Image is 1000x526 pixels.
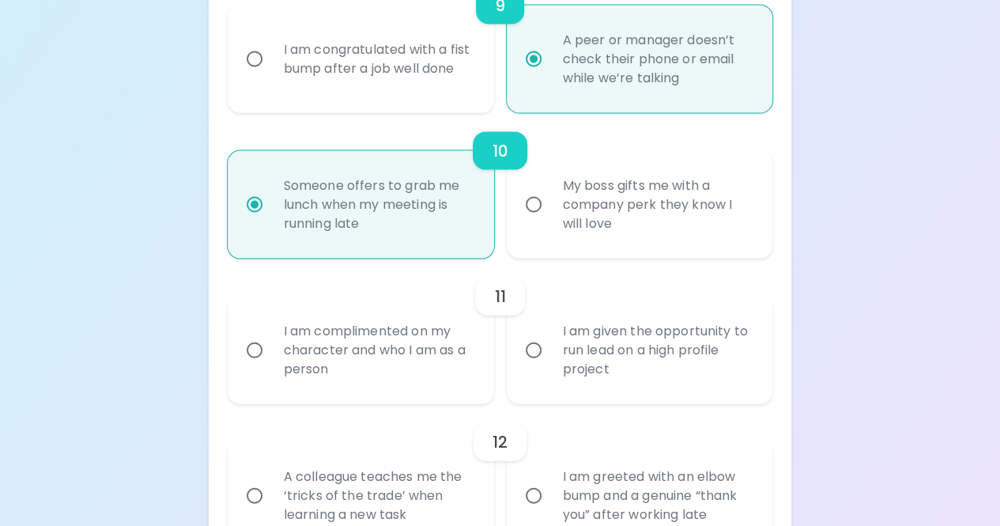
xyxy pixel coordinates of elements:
div: I am complimented on my character and who I am as a person [271,303,485,398]
h6: 11 [494,284,505,309]
div: A peer or manager doesn’t check their phone or email while we’re talking [550,12,764,107]
h6: 12 [492,430,508,455]
div: choice-group-check [228,259,773,404]
div: I am congratulated with a fist bump after a job well done [271,21,485,97]
div: choice-group-check [228,113,773,259]
h6: 10 [492,138,508,164]
div: My boss gifts me with a company perk they know I will love [550,157,764,252]
div: Someone offers to grab me lunch when my meeting is running late [271,157,485,252]
div: I am given the opportunity to run lead on a high profile project [550,303,764,398]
